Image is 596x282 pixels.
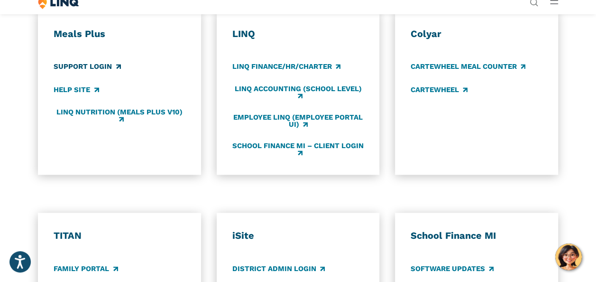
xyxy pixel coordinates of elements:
[411,230,542,242] h3: School Finance MI
[54,62,120,72] a: Support Login
[232,62,340,72] a: LINQ Finance/HR/Charter
[232,28,364,40] h3: LINQ
[232,263,325,274] a: District Admin Login
[232,113,364,129] a: Employee LINQ (Employee Portal UI)
[232,230,364,242] h3: iSite
[232,85,364,100] a: LINQ Accounting (school level)
[54,263,118,274] a: Family Portal
[54,108,185,124] a: LINQ Nutrition (Meals Plus v10)
[232,142,364,158] a: School Finance MI – Client Login
[54,28,185,40] h3: Meals Plus
[411,28,542,40] h3: Colyar
[411,263,494,274] a: Software Updates
[411,85,468,95] a: CARTEWHEEL
[411,62,525,72] a: CARTEWHEEL Meal Counter
[54,230,185,242] h3: TITAN
[54,85,99,95] a: Help Site
[555,244,582,270] button: Hello, have a question? Let’s chat.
